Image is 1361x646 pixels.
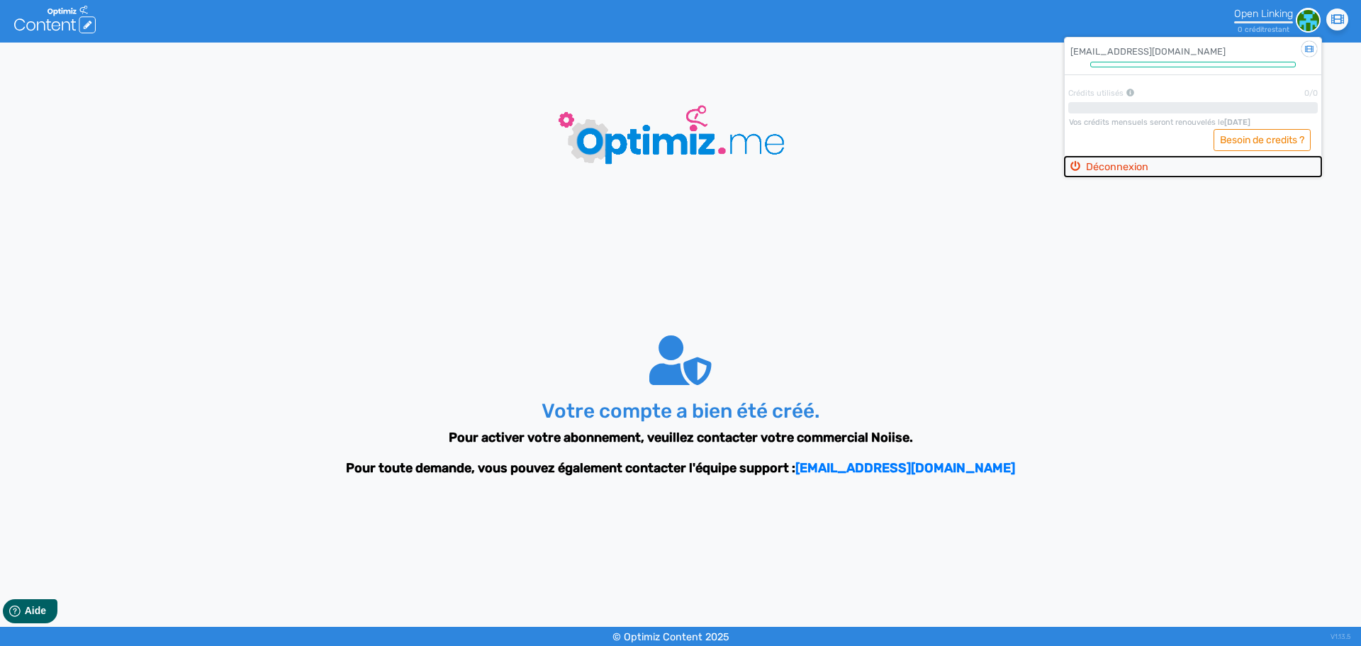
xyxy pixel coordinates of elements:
img: 5e5d96fbc0706292313ebdd9ac938828 [1296,8,1321,33]
div: [EMAIL_ADDRESS][DOMAIN_NAME] [1065,38,1321,62]
span: Vos crédits mensuels seront renouvelés le [1069,118,1250,127]
small: © Optimiz Content 2025 [612,631,729,643]
h3: Votre compte a bien été créé. [266,399,1095,423]
button: Déconnexion [1065,157,1321,177]
div: Crédits utilisés [1068,88,1235,100]
p: Pour activer votre abonnement, veuillez contacter votre commercial Noiise. [266,428,1095,447]
div: Open Linking [1234,8,1293,20]
div: 0/0 [1235,88,1318,100]
b: [DATE] [1224,118,1250,127]
img: loader-big-blue.gif [521,77,840,196]
small: 0 crédit restant [1238,25,1289,34]
div: V1.13.5 [1331,627,1350,646]
a: [EMAIL_ADDRESS][DOMAIN_NAME] [795,460,1015,476]
span: Besoin de credits ? [1214,129,1311,151]
p: Pour toute demande, vous pouvez également contacter l'équipe support : [266,459,1095,478]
